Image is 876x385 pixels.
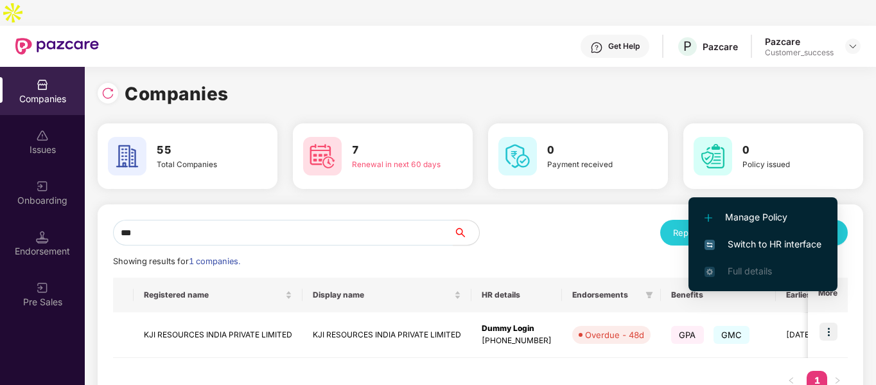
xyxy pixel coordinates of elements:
[608,41,640,51] div: Get Help
[705,210,821,224] span: Manage Policy
[643,287,656,303] span: filter
[498,137,537,175] img: svg+xml;base64,PHN2ZyB4bWxucz0iaHR0cDovL3d3dy53My5vcmcvMjAwMC9zdmciIHdpZHRoPSI2MCIgaGVpZ2h0PSI2MC...
[189,256,240,266] span: 1 companies.
[482,323,552,335] div: Dummy Login
[834,377,841,384] span: right
[157,142,245,159] h3: 55
[705,237,821,251] span: Switch to HR interface
[848,41,858,51] img: svg+xml;base64,PHN2ZyBpZD0iRHJvcGRvd24tMzJ4MzIiIHhtbG5zPSJodHRwOi8vd3d3LnczLm9yZy8yMDAwL3N2ZyIgd2...
[705,267,715,277] img: svg+xml;base64,PHN2ZyB4bWxucz0iaHR0cDovL3d3dy53My5vcmcvMjAwMC9zdmciIHdpZHRoPSIxNi4zNjMiIGhlaWdodD...
[352,159,441,170] div: Renewal in next 60 days
[303,137,342,175] img: svg+xml;base64,PHN2ZyB4bWxucz0iaHR0cDovL3d3dy53My5vcmcvMjAwMC9zdmciIHdpZHRoPSI2MCIgaGVpZ2h0PSI2MC...
[728,265,772,276] span: Full details
[134,278,302,312] th: Registered name
[787,377,795,384] span: left
[101,87,114,100] img: svg+xml;base64,PHN2ZyBpZD0iUmVsb2FkLTMyeDMyIiB4bWxucz0iaHR0cDovL3d3dy53My5vcmcvMjAwMC9zdmciIHdpZH...
[313,290,451,300] span: Display name
[125,80,229,108] h1: Companies
[113,256,240,266] span: Showing results for
[703,40,738,53] div: Pazcare
[144,290,283,300] span: Registered name
[572,290,640,300] span: Endorsements
[765,48,834,58] div: Customer_success
[302,312,471,358] td: KJI RESOURCES INDIA PRIVATE LIMITED
[453,220,480,246] button: search
[134,312,302,358] td: KJI RESOURCES INDIA PRIVATE LIMITED
[36,78,49,91] img: svg+xml;base64,PHN2ZyBpZD0iQ29tcGFuaWVzIiB4bWxucz0iaHR0cDovL3d3dy53My5vcmcvMjAwMC9zdmciIHdpZHRoPS...
[671,326,704,344] span: GPA
[453,228,479,238] span: search
[765,35,834,48] div: Pazcare
[683,39,692,54] span: P
[705,240,715,250] img: svg+xml;base64,PHN2ZyB4bWxucz0iaHR0cDovL3d3dy53My5vcmcvMjAwMC9zdmciIHdpZHRoPSIxNiIgaGVpZ2h0PSIxNi...
[661,278,776,312] th: Benefits
[471,278,562,312] th: HR details
[714,326,750,344] span: GMC
[645,291,653,299] span: filter
[352,142,441,159] h3: 7
[36,180,49,193] img: svg+xml;base64,PHN2ZyB3aWR0aD0iMjAiIGhlaWdodD0iMjAiIHZpZXdCb3g9IjAgMCAyMCAyMCIgZmlsbD0ibm9uZSIgeG...
[547,159,636,170] div: Payment received
[108,137,146,175] img: svg+xml;base64,PHN2ZyB4bWxucz0iaHR0cDovL3d3dy53My5vcmcvMjAwMC9zdmciIHdpZHRoPSI2MCIgaGVpZ2h0PSI2MC...
[482,335,552,347] div: [PHONE_NUMBER]
[157,159,245,170] div: Total Companies
[590,41,603,54] img: svg+xml;base64,PHN2ZyBpZD0iSGVscC0zMngzMiIgeG1sbnM9Imh0dHA6Ly93d3cudzMub3JnLzIwMDAvc3ZnIiB3aWR0aD...
[742,142,831,159] h3: 0
[705,214,712,222] img: svg+xml;base64,PHN2ZyB4bWxucz0iaHR0cDovL3d3dy53My5vcmcvMjAwMC9zdmciIHdpZHRoPSIxMi4yMDEiIGhlaWdodD...
[742,159,831,170] div: Policy issued
[36,129,49,142] img: svg+xml;base64,PHN2ZyBpZD0iSXNzdWVzX2Rpc2FibGVkIiB4bWxucz0iaHR0cDovL3d3dy53My5vcmcvMjAwMC9zdmciIH...
[585,328,644,341] div: Overdue - 48d
[547,142,636,159] h3: 0
[36,231,49,244] img: svg+xml;base64,PHN2ZyB3aWR0aD0iMTQuNSIgaGVpZ2h0PSIxNC41IiB2aWV3Qm94PSIwIDAgMTYgMTYiIGZpbGw9Im5vbm...
[302,278,471,312] th: Display name
[673,226,723,239] div: Reports
[776,312,859,358] td: [DATE]
[15,38,99,55] img: New Pazcare Logo
[694,137,732,175] img: svg+xml;base64,PHN2ZyB4bWxucz0iaHR0cDovL3d3dy53My5vcmcvMjAwMC9zdmciIHdpZHRoPSI2MCIgaGVpZ2h0PSI2MC...
[36,282,49,294] img: svg+xml;base64,PHN2ZyB3aWR0aD0iMjAiIGhlaWdodD0iMjAiIHZpZXdCb3g9IjAgMCAyMCAyMCIgZmlsbD0ibm9uZSIgeG...
[819,323,837,341] img: icon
